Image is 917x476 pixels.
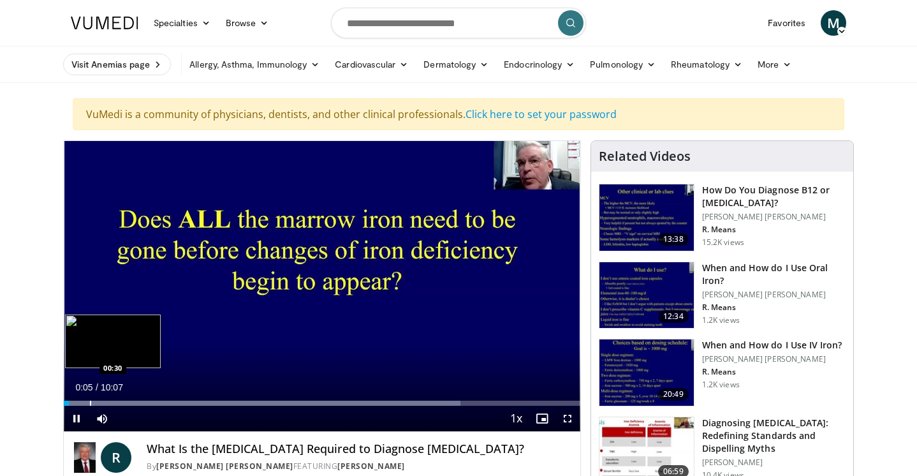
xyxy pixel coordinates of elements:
[702,302,846,313] p: R. Means
[71,17,138,29] img: VuMedi Logo
[63,54,171,75] a: Visit Anemias page
[337,461,405,472] a: [PERSON_NAME]
[146,10,218,36] a: Specialties
[702,339,842,352] h3: When and How do I Use IV Iron?
[64,401,580,406] div: Progress Bar
[64,406,89,431] button: Pause
[750,52,799,77] a: More
[496,52,582,77] a: Endocrinology
[702,367,842,377] p: R. Means
[89,406,115,431] button: Mute
[702,262,846,287] h3: When and How do I Use Oral Iron?
[599,339,846,406] a: 20:49 When and How do I Use IV Iron? [PERSON_NAME] [PERSON_NAME] R. Means 1.2K views
[702,237,744,248] p: 15.2K views
[218,10,277,36] a: Browse
[327,52,416,77] a: Cardiovascular
[658,388,689,401] span: 20:49
[101,442,131,473] a: R
[658,233,689,246] span: 13:38
[147,461,569,472] div: By FEATURING
[702,225,846,235] p: R. Means
[702,380,740,390] p: 1.2K views
[101,382,123,392] span: 10:07
[416,52,496,77] a: Dermatology
[702,184,846,209] h3: How Do You Diagnose B12 or [MEDICAL_DATA]?
[599,339,694,406] img: 210b7036-983c-4937-bd73-ab58786e5846.150x105_q85_crop-smart_upscale.jpg
[182,52,327,77] a: Allergy, Asthma, Immunology
[156,461,293,472] a: [PERSON_NAME] [PERSON_NAME]
[702,212,846,222] p: [PERSON_NAME] [PERSON_NAME]
[599,184,846,251] a: 13:38 How Do You Diagnose B12 or [MEDICAL_DATA]? [PERSON_NAME] [PERSON_NAME] R. Means 15.2K views
[599,262,846,329] a: 12:34 When and How do I Use Oral Iron? [PERSON_NAME] [PERSON_NAME] R. Means 1.2K views
[466,107,617,121] a: Click here to set your password
[147,442,569,456] h4: What Is the [MEDICAL_DATA] Required to Diagnose [MEDICAL_DATA]?
[74,442,96,473] img: Dr. Robert T. Means Jr.
[529,406,555,431] button: Enable picture-in-picture mode
[599,149,691,164] h4: Related Videos
[331,8,586,38] input: Search topics, interventions
[663,52,750,77] a: Rheumatology
[702,417,846,455] h3: Diagnosing [MEDICAL_DATA]: Redefining Standards and Dispelling Myths
[73,98,844,130] div: VuMedi is a community of physicians, dentists, and other clinical professionals.
[821,10,846,36] a: M
[64,141,580,432] video-js: Video Player
[504,406,529,431] button: Playback Rate
[702,315,740,325] p: 1.2K views
[96,382,98,392] span: /
[760,10,813,36] a: Favorites
[599,184,694,251] img: 172d2151-0bab-4046-8dbc-7c25e5ef1d9f.150x105_q85_crop-smart_upscale.jpg
[658,310,689,323] span: 12:34
[702,457,846,468] p: [PERSON_NAME]
[702,290,846,300] p: [PERSON_NAME] [PERSON_NAME]
[555,406,580,431] button: Fullscreen
[702,354,842,364] p: [PERSON_NAME] [PERSON_NAME]
[65,315,161,368] img: image.jpeg
[75,382,92,392] span: 0:05
[582,52,663,77] a: Pulmonology
[599,262,694,329] img: 4e9eeae5-b6a7-41be-a190-5c4e432274eb.150x105_q85_crop-smart_upscale.jpg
